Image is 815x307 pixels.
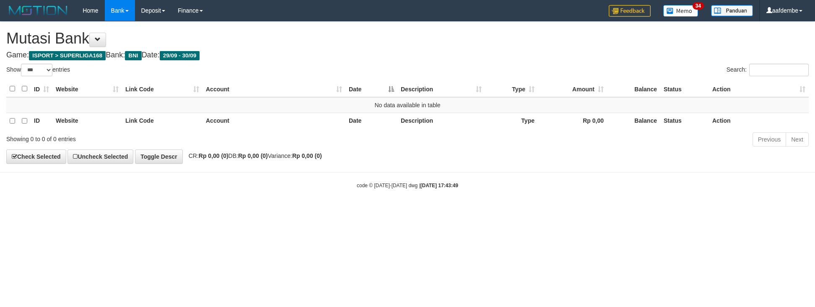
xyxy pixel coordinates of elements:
span: ISPORT > SUPERLIGA168 [29,51,106,60]
th: Balance [607,113,660,129]
th: Description: activate to sort column ascending [397,81,485,97]
img: Button%20Memo.svg [663,5,698,17]
th: Website [52,113,122,129]
a: Check Selected [6,150,66,164]
a: Uncheck Selected [67,150,133,164]
th: Link Code: activate to sort column ascending [122,81,202,97]
small: code © [DATE]-[DATE] dwg | [357,183,458,188]
th: Date: activate to sort column descending [345,81,397,97]
strong: Rp 0,00 (0) [238,152,268,159]
th: Description [397,113,485,129]
strong: Rp 0,00 (0) [199,152,228,159]
th: Action: activate to sort column ascending [709,81,809,97]
h1: Mutasi Bank [6,30,809,47]
img: Feedback.jpg [609,5,651,17]
th: Rp 0,00 [538,113,607,129]
th: Website: activate to sort column ascending [52,81,122,97]
span: 29/09 - 30/09 [160,51,200,60]
strong: [DATE] 17:43:49 [420,183,458,188]
th: Account [202,113,345,129]
th: Status [660,113,709,129]
th: Action [709,113,809,129]
th: ID: activate to sort column ascending [31,81,52,97]
td: No data available in table [6,97,809,113]
input: Search: [749,64,809,76]
label: Search: [727,64,809,76]
strong: Rp 0,00 (0) [292,152,322,159]
div: Showing 0 to 0 of 0 entries [6,132,333,143]
th: Status [660,81,709,97]
a: Toggle Descr [135,150,183,164]
th: Balance [607,81,660,97]
img: panduan.png [711,5,753,16]
img: MOTION_logo.png [6,4,70,17]
h4: Game: Bank: Date: [6,51,809,59]
span: BNI [125,51,141,60]
span: CR: DB: Variance: [184,152,322,159]
th: Type: activate to sort column ascending [485,81,538,97]
th: Type [485,113,538,129]
th: Link Code [122,113,202,129]
th: Date [345,113,397,129]
th: Account: activate to sort column ascending [202,81,345,97]
label: Show entries [6,64,70,76]
span: 34 [693,2,704,10]
th: ID [31,113,52,129]
a: Next [786,132,809,147]
th: Amount: activate to sort column ascending [538,81,607,97]
a: Previous [753,132,786,147]
select: Showentries [21,64,52,76]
